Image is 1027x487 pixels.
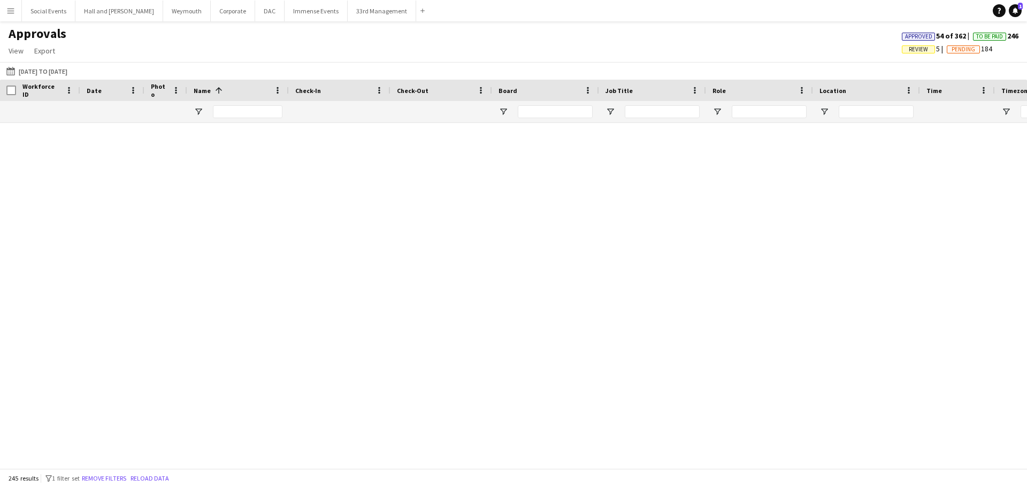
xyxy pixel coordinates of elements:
span: Board [499,87,517,95]
span: Photo [151,82,168,98]
button: DAC [255,1,285,21]
span: 1 filter set [52,474,80,482]
input: Board Filter Input [518,105,593,118]
span: To Be Paid [976,33,1003,40]
span: 5 [902,44,947,53]
span: Role [712,87,726,95]
span: View [9,46,24,56]
span: 1 [1018,3,1023,10]
button: Open Filter Menu [194,107,203,117]
input: Role Filter Input [732,105,807,118]
span: 184 [947,44,992,53]
button: Social Events [22,1,75,21]
a: 1 [1009,4,1022,17]
span: Review [909,46,928,53]
span: Workforce ID [22,82,61,98]
span: Check-Out [397,87,428,95]
input: Job Title Filter Input [625,105,700,118]
input: Location Filter Input [839,105,914,118]
button: Reload data [128,473,171,484]
span: 246 [973,31,1018,41]
button: Immense Events [285,1,348,21]
button: Open Filter Menu [606,107,615,117]
button: 33rd Management [348,1,416,21]
span: Date [87,87,102,95]
a: Export [30,44,59,58]
button: Open Filter Menu [1001,107,1011,117]
button: Open Filter Menu [819,107,829,117]
span: Check-In [295,87,321,95]
button: Weymouth [163,1,211,21]
button: Remove filters [80,473,128,484]
span: Export [34,46,55,56]
button: [DATE] to [DATE] [4,65,70,78]
span: Pending [952,46,975,53]
span: Job Title [606,87,633,95]
button: Open Filter Menu [499,107,508,117]
span: Location [819,87,846,95]
span: Approved [905,33,932,40]
span: 54 of 362 [902,31,973,41]
a: View [4,44,28,58]
button: Open Filter Menu [712,107,722,117]
button: Hall and [PERSON_NAME] [75,1,163,21]
span: Name [194,87,211,95]
button: Corporate [211,1,255,21]
span: Time [926,87,942,95]
input: Name Filter Input [213,105,282,118]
